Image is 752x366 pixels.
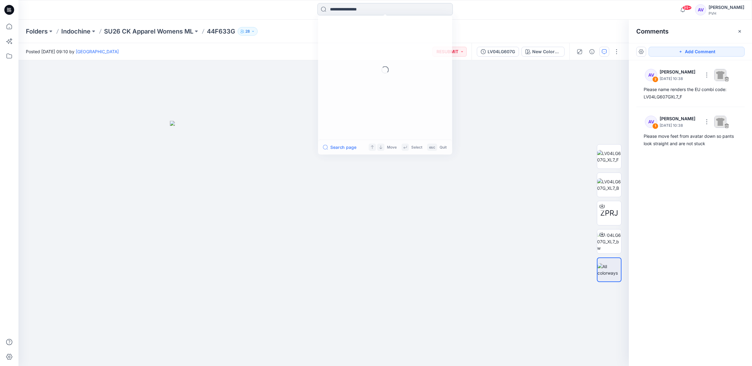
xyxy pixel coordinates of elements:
[597,150,621,163] img: LV04LG607G_XL7_F
[645,116,657,128] div: AV
[587,47,597,57] button: Details
[597,178,621,191] img: LV04LG607G_XL7_B
[649,47,745,57] button: Add Comment
[660,76,699,82] p: [DATE] 10:38
[600,208,618,219] span: ZPRJ
[207,27,235,36] p: 44F633G
[245,28,250,35] p: 28
[26,48,119,55] span: Posted [DATE] 09:10 by
[170,121,478,366] img: eyJhbGciOiJIUzI1NiIsImtpZCI6IjAiLCJzbHQiOiJzZXMiLCJ0eXAiOiJKV1QifQ.eyJkYXRhIjp7InR5cGUiOiJzdG9yYW...
[429,144,436,150] p: esc
[597,232,621,251] img: LV04LG607G_XL7_bw
[652,76,658,82] div: 2
[521,47,565,57] button: New Colorway
[660,115,699,122] p: [PERSON_NAME]
[323,144,356,151] button: Search page
[709,4,744,11] div: [PERSON_NAME]
[660,122,699,129] p: [DATE] 10:38
[660,68,699,76] p: [PERSON_NAME]
[477,47,519,57] button: LV04LG607G
[76,49,119,54] a: [GEOGRAPHIC_DATA]
[532,48,561,55] div: New Colorway
[636,28,669,35] h2: Comments
[387,144,397,150] p: Move
[411,144,422,150] p: Select
[238,27,258,36] button: 28
[26,27,48,36] a: Folders
[682,5,692,10] span: 99+
[695,4,706,15] div: AV
[104,27,193,36] a: SU26 CK Apparel Womens ML
[597,263,621,276] img: All colorways
[644,86,737,101] div: Please name renders the EU combi code: LV04LG607GXL7_F
[709,11,744,16] div: PVH
[652,123,658,129] div: 1
[440,144,447,150] p: Quit
[645,69,657,81] div: AV
[644,133,737,147] div: Please move feet from avatar down so pants look straight and are not stuck
[61,27,90,36] a: Indochine
[488,48,515,55] div: LV04LG607G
